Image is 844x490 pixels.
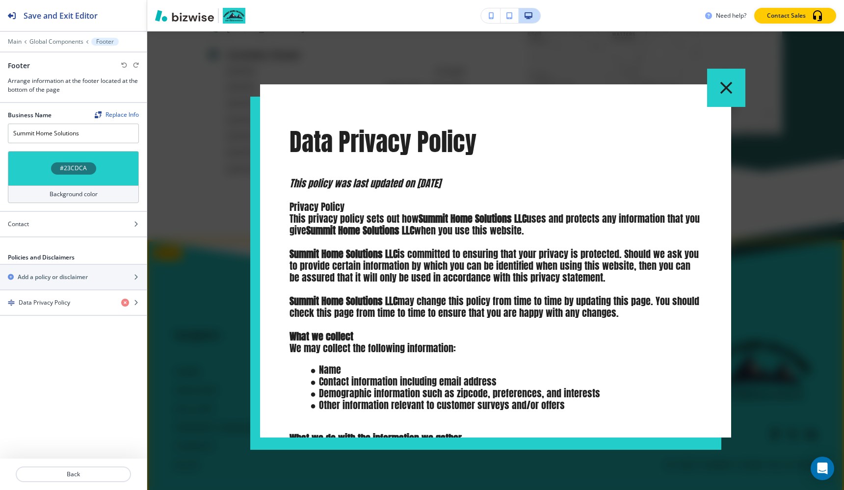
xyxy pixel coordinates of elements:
h4: Contact [8,220,29,229]
span: Find and replace this information across Bizwise [95,111,139,119]
p: Back [17,470,130,479]
p: may change this policy from time to time by updating this page. You should check this page from t... [290,295,702,319]
img: Drag [8,299,15,306]
img: Replace [95,111,102,118]
strong: Summit Home Solutions LLC [306,223,414,238]
img: Your Logo [223,8,245,24]
li: Contact information including email address [304,376,702,387]
h3: Need help? [716,11,746,20]
p: Main [8,38,22,45]
strong: Summit Home Solutions LLC [290,293,397,309]
p: This privacy policy sets out how uses and protects any information that you give when you use thi... [290,213,702,236]
p: We may collect the following information: [290,342,702,354]
em: This policy was last updated on [DATE] [290,176,441,191]
strong: What we do with the information we gather [290,431,462,446]
h4: #23CDCA [60,164,87,173]
p: Privacy Policy [290,201,702,213]
li: Other information relevant to customer surveys and/or offers [304,399,702,411]
div: Replace Info [95,111,139,118]
li: Demographic information such as zipcode, preferences, and interests [304,387,702,399]
h2: Add a policy or disclaimer [18,273,88,282]
img: Bizwise Logo [155,10,214,22]
h2: Footer [8,60,30,71]
div: Open Intercom Messenger [811,457,834,480]
p: Contact Sales [767,11,806,20]
h2: Policies and Disclaimers [8,253,75,262]
h4: Background color [50,190,98,199]
p: is committed to ensuring that your privacy is protected. Should we ask you to provide certain inf... [290,248,702,284]
strong: What we collect [290,329,353,344]
h4: Data Privacy Policy [19,298,70,307]
strong: Summit Home Solutions LLC [419,211,527,226]
h3: Arrange information at the footer located at the bottom of the page [8,77,139,94]
h2: Business Name [8,111,52,120]
p: Footer [96,38,114,45]
p: Global Components [29,38,83,45]
strong: Summit Home Solutions LLC [290,246,397,261]
li: Name [304,364,702,376]
p: Data Privacy Policy [290,126,702,158]
h2: Save and Exit Editor [24,10,98,22]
